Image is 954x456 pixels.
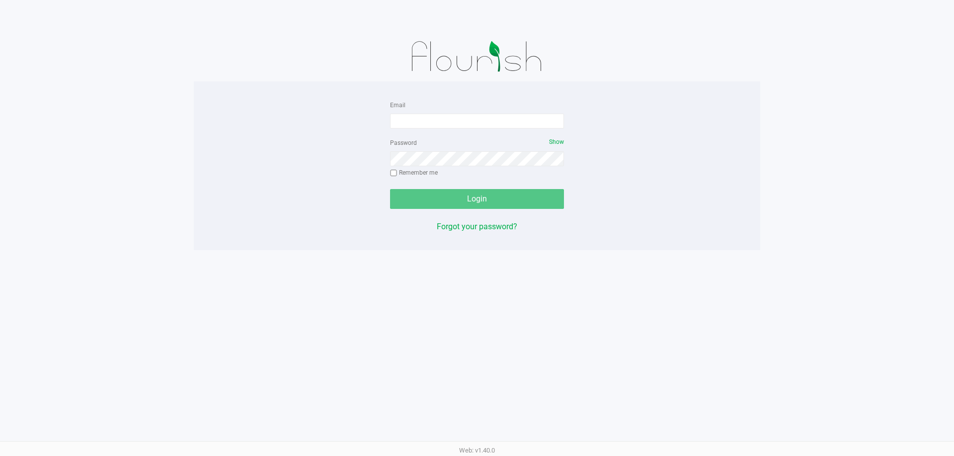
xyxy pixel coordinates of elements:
span: Web: v1.40.0 [459,447,495,454]
label: Email [390,101,405,110]
span: Show [549,138,564,145]
label: Remember me [390,168,438,177]
button: Forgot your password? [437,221,517,233]
input: Remember me [390,170,397,177]
label: Password [390,138,417,147]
